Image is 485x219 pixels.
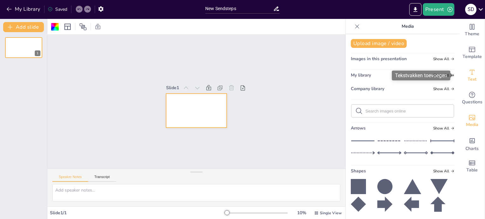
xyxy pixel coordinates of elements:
[351,39,407,48] button: Upload image / video
[88,175,116,182] button: Transcript
[466,121,478,128] span: Media
[52,175,88,182] button: Speaker Notes
[294,210,309,216] div: 10 %
[5,37,42,58] div: 1
[465,31,479,37] span: Theme
[48,6,67,12] div: Saved
[63,22,73,32] div: Layout
[433,87,454,91] span: Show all
[395,72,447,78] font: Tekstvakken toevoegen
[465,145,479,152] span: Charts
[365,109,450,113] input: Search images online
[351,56,407,62] span: Images in this presentation
[5,4,43,14] button: My Library
[459,87,485,110] div: Get real-time input from your audience
[459,42,485,64] div: Add ready made slides
[465,4,476,15] div: S D
[468,76,476,83] span: Text
[433,126,454,130] span: Show all
[466,167,478,174] span: Table
[459,110,485,132] div: Add images, graphics, shapes or video
[423,3,454,16] button: Present
[205,118,219,129] div: Slide 1
[351,125,366,131] span: Arrows
[351,168,366,174] span: Shapes
[351,72,371,78] span: My library
[462,99,482,106] span: Questions
[351,86,384,92] span: Company library
[50,210,227,216] div: Slide 1 / 1
[465,3,476,16] button: S D
[459,155,485,178] div: Add a table
[433,57,454,61] span: Show all
[79,23,87,31] span: Position
[35,50,40,56] div: 1
[409,3,422,16] button: Export to PowerPoint
[463,53,482,60] span: Template
[3,22,44,32] button: Add slide
[362,19,453,34] p: Media
[205,4,273,13] input: Insert title
[459,19,485,42] div: Change the overall theme
[320,210,342,216] span: Single View
[433,169,454,173] span: Show all
[459,132,485,155] div: Add charts and graphs
[459,64,485,87] div: Add text boxes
